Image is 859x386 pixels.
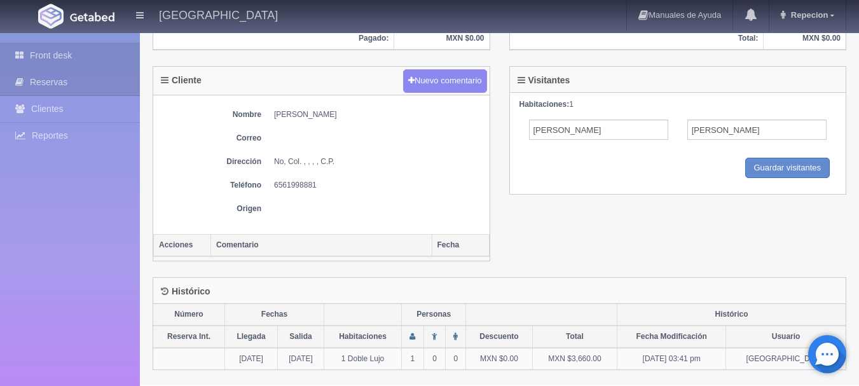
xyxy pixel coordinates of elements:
dt: Correo [160,133,261,144]
th: Reserva Int. [153,326,225,348]
td: [DATE] [278,348,324,369]
th: Personas [402,304,466,326]
input: Apellidos del Adulto [687,120,827,140]
dd: 6561998881 [274,180,483,191]
th: Habitaciones [324,326,402,348]
strong: Habitaciones: [519,100,570,109]
th: Descuento [466,326,532,348]
dt: Nombre [160,109,261,120]
img: Getabed [70,12,114,22]
th: Total [532,326,617,348]
dd: [PERSON_NAME] [274,109,483,120]
input: Nombre del Adulto [529,120,668,140]
td: MXN $3,660.00 [532,348,617,369]
button: Nuevo comentario [403,69,487,93]
td: MXN $0.00 [466,348,532,369]
input: Guardar visitantes [745,158,830,179]
div: 1 [519,99,837,110]
td: [DATE] 03:41 pm [617,348,726,369]
th: Pagado: [153,27,394,50]
th: Llegada [225,326,278,348]
th: Comentario [211,234,432,256]
img: Getabed [38,4,64,29]
th: MXN $0.00 [764,27,846,50]
h4: Cliente [161,76,202,85]
th: Usuario [726,326,846,348]
th: Histórico [617,304,846,326]
td: [GEOGRAPHIC_DATA] [726,348,846,369]
th: Fecha Modificación [617,326,726,348]
td: 0 [423,348,446,369]
h4: Visitantes [518,76,570,85]
dt: Dirección [160,156,261,167]
th: Total: [510,27,764,50]
h4: Histórico [161,287,210,296]
th: Fechas [225,304,324,326]
dd: No, Col. , , , , C.P. [274,156,483,167]
th: Salida [278,326,324,348]
th: Número [153,304,225,326]
th: Fecha [432,234,489,256]
td: 0 [446,348,466,369]
dt: Origen [160,203,261,214]
td: 1 [402,348,424,369]
h4: [GEOGRAPHIC_DATA] [159,6,278,22]
dt: Teléfono [160,180,261,191]
td: 1 Doble Lujo [324,348,402,369]
span: Repecion [788,10,828,20]
th: Acciones [154,234,211,256]
th: MXN $0.00 [394,27,490,50]
td: [DATE] [225,348,278,369]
